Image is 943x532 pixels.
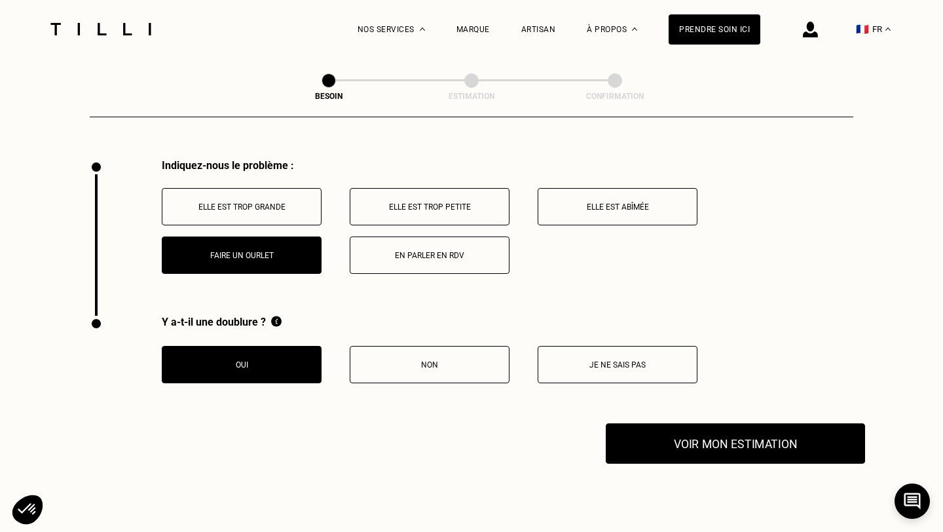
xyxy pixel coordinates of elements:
div: Estimation [406,92,537,101]
a: Prendre soin ici [669,14,760,45]
p: Non [357,360,502,370]
div: Confirmation [549,92,680,101]
button: Oui [162,346,322,383]
span: 🇫🇷 [856,23,869,35]
div: Besoin [263,92,394,101]
button: Non [350,346,509,383]
p: Elle est abîmée [545,202,690,212]
button: Je ne sais pas [538,346,697,383]
button: En parler en RDV [350,237,509,274]
p: Je ne sais pas [545,360,690,370]
a: Artisan [521,25,556,34]
div: Y a-t-il une doublure ? [162,316,697,330]
img: icône connexion [803,22,818,37]
p: En parler en RDV [357,251,502,260]
p: Faire un ourlet [169,251,314,260]
p: Elle est trop petite [357,202,502,212]
button: Elle est trop petite [350,188,509,225]
div: Indiquez-nous le problème : [162,159,853,172]
img: Information [271,316,282,327]
a: Marque [456,25,490,34]
button: Elle est abîmée [538,188,697,225]
p: Elle est trop grande [169,202,314,212]
button: Faire un ourlet [162,237,322,274]
button: Voir mon estimation [606,423,865,464]
img: menu déroulant [885,28,891,31]
button: Elle est trop grande [162,188,322,225]
img: Menu déroulant à propos [632,28,637,31]
img: Logo du service de couturière Tilli [46,23,156,35]
img: Menu déroulant [420,28,425,31]
p: Oui [169,360,314,370]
